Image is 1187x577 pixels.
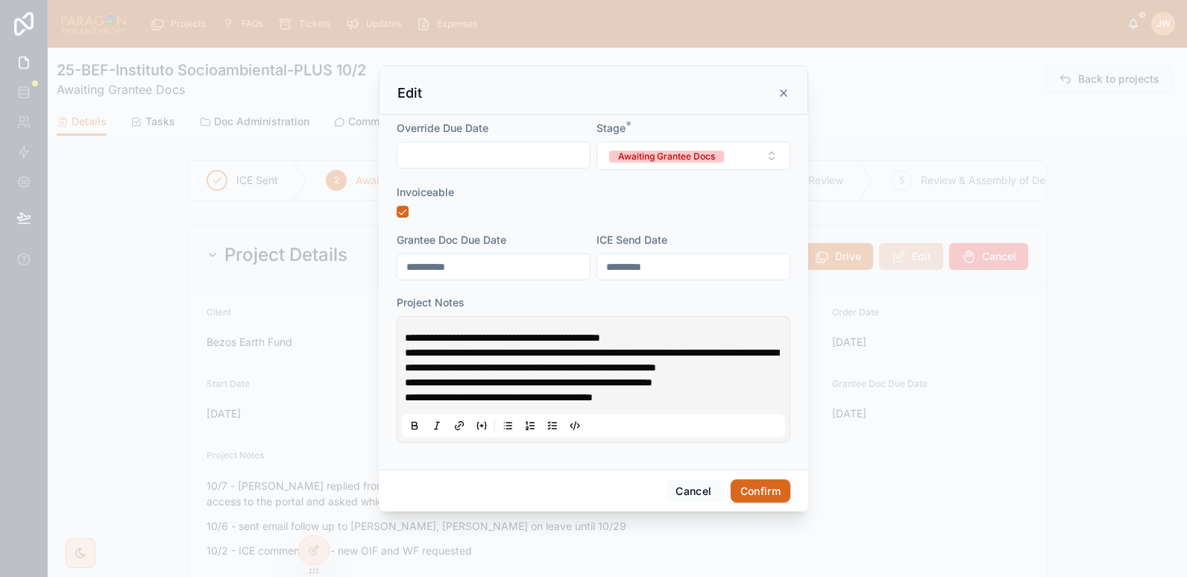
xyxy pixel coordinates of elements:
span: Project Notes [397,296,465,309]
span: Stage [596,122,626,134]
span: Grantee Doc Due Date [397,233,506,246]
span: ICE Send Date [596,233,667,246]
span: Invoiceable [397,186,454,198]
button: Confirm [731,479,790,503]
h3: Edit [397,84,422,102]
button: Select Button [596,142,790,170]
span: Override Due Date [397,122,488,134]
button: Cancel [666,479,721,503]
div: Awaiting Grantee Docs [618,151,715,163]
